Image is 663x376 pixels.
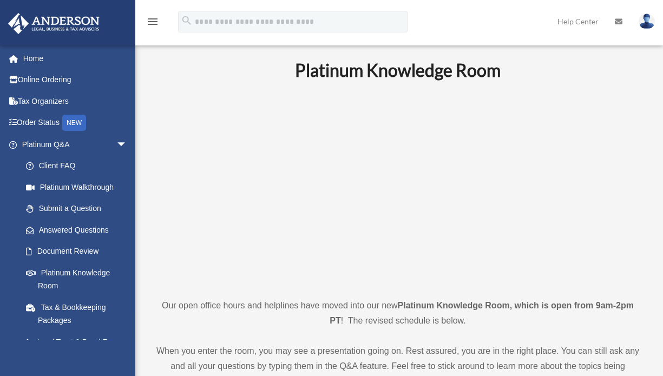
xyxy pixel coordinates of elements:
strong: Platinum Knowledge Room, which is open from 9am-2pm PT [330,301,634,325]
p: Our open office hours and helplines have moved into our new ! The revised schedule is below. [154,298,641,328]
a: Platinum Knowledge Room [15,262,138,296]
i: menu [146,15,159,28]
i: search [181,15,193,27]
span: arrow_drop_down [116,134,138,156]
a: Submit a Question [15,198,143,220]
b: Platinum Knowledge Room [295,60,501,81]
a: Client FAQ [15,155,143,177]
a: Tax & Bookkeeping Packages [15,296,143,331]
a: Tax Organizers [8,90,143,112]
div: NEW [62,115,86,131]
a: menu [146,19,159,28]
a: Land Trust & Deed Forum [15,331,143,353]
a: Home [8,48,143,69]
img: User Pic [639,14,655,29]
a: Platinum Walkthrough [15,176,143,198]
a: Document Review [15,241,143,262]
iframe: 231110_Toby_KnowledgeRoom [235,95,560,278]
a: Order StatusNEW [8,112,143,134]
a: Answered Questions [15,219,143,241]
img: Anderson Advisors Platinum Portal [5,13,103,34]
a: Online Ordering [8,69,143,91]
a: Platinum Q&Aarrow_drop_down [8,134,143,155]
